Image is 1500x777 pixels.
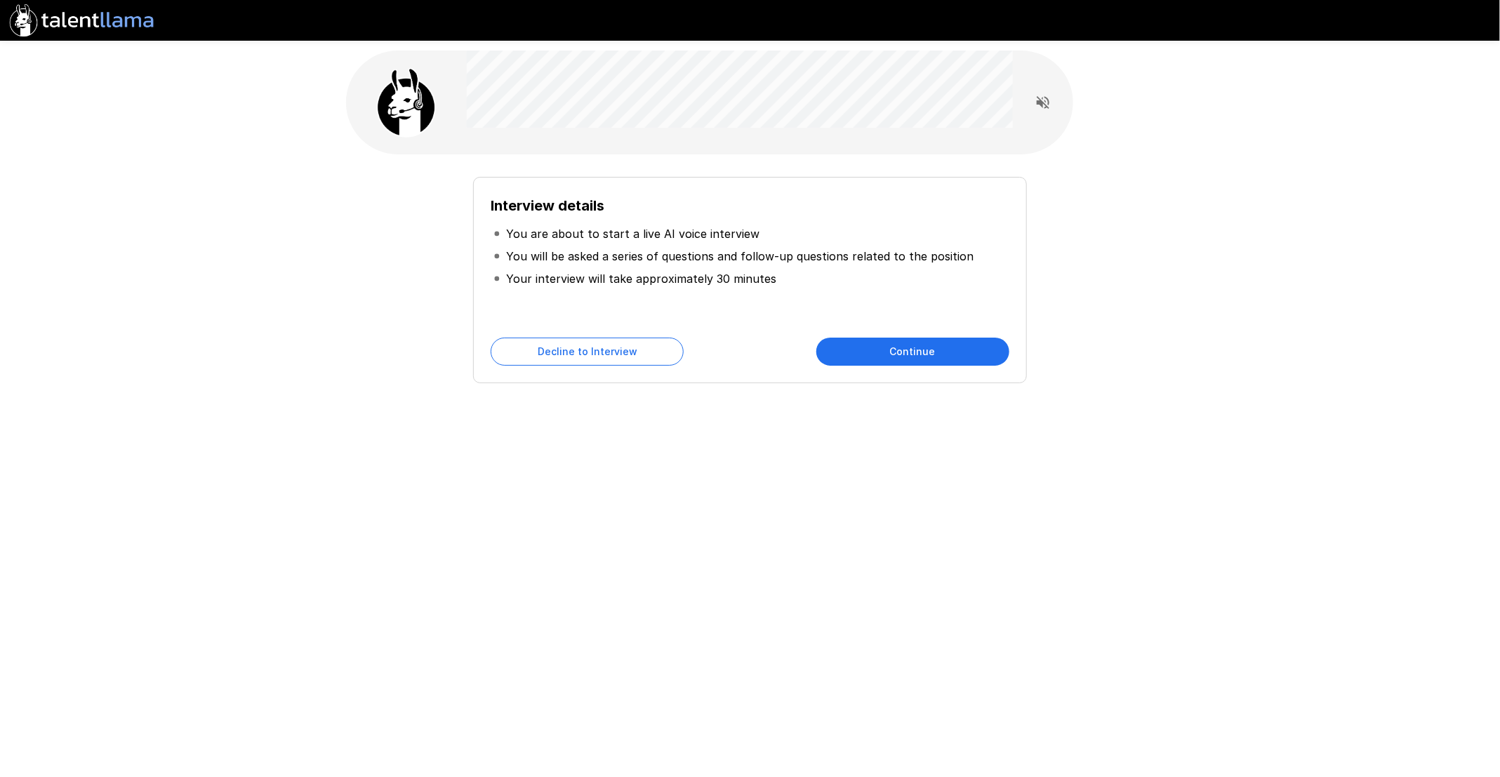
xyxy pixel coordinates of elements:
[506,225,759,242] p: You are about to start a live AI voice interview
[506,270,776,287] p: Your interview will take approximately 30 minutes
[371,67,442,138] img: llama_clean.png
[506,248,974,265] p: You will be asked a series of questions and follow-up questions related to the position
[491,197,604,214] b: Interview details
[816,338,1009,366] button: Continue
[1029,88,1057,117] button: Read questions aloud
[491,338,684,366] button: Decline to Interview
